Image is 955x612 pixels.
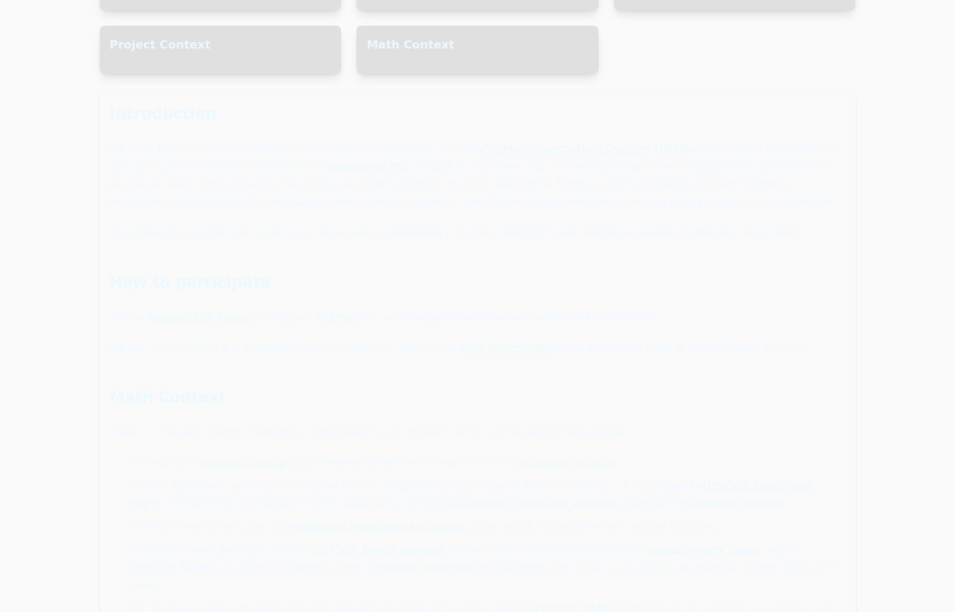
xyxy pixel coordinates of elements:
li: Ivic explained while [PERSON_NAME] explained why there is . [126,454,846,472]
a: [PERSON_NAME] and Hiary [130,480,811,510]
p: This presents a unique time to launch a large-scale collaboration to further understand and ultim... [110,224,846,242]
span: 27 [429,477,438,487]
span: ) [539,478,544,493]
a: Math Context [367,36,454,53]
a: reasons to doubt [201,457,287,469]
a: no reason to doubt [521,457,618,469]
span: t [534,480,539,492]
a: Riemann Hypothesis for curves [302,521,461,533]
h2: Math Context [110,388,846,408]
p: We are not accepting any purported proofs or ideas yet, but you can these and merge them in durin... [110,339,846,357]
span: 22 [669,495,678,505]
a: random matrix theory [648,544,760,556]
p: There is 150 years’ worth of attempts, computations, and intuition, which can be hard to consolid... [110,424,846,441]
a: Pseudo-Laplacians [378,562,473,574]
a: remains agnostic [696,498,784,510]
span: 1 [657,496,663,510]
a: Odlyzko numerically verified [465,498,611,510]
a: PNT [389,160,409,172]
h2: How to participate [110,273,846,293]
a: PolyMath projects [483,142,574,155]
a: Equational [332,160,386,172]
span: S [521,480,528,492]
span: 0 [423,478,429,493]
li: There have been attempts to find a , further motivated by calculations from , lead to [PERSON_NAM... [126,541,846,595]
a: [PERSON_NAME] operator [312,544,444,556]
h2: Introduction [110,104,846,125]
a: FLT [434,160,451,172]
a: Email [330,311,358,323]
p: You can or reach out by with an introduction and how you would like to contribute. [110,309,846,326]
a: Math Overflow [577,142,652,155]
li: There’s significant numerical version but even at height the discrepancy only reaches ~3.3 as sho... [126,477,846,513]
a: LMFDB [654,142,689,155]
span: 0 [663,496,669,510]
a: Request Edit Access [149,311,252,323]
p: We have begun to see examples of collaborative math projects including , , and the use of bluepri... [110,140,846,211]
span: ( [529,478,534,493]
a: start documenting [461,342,555,354]
li: There are analogies to the solved but the zeta functions there are rational functions. [126,518,846,536]
span: 1 [416,478,423,493]
a: Project Context [110,36,211,53]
